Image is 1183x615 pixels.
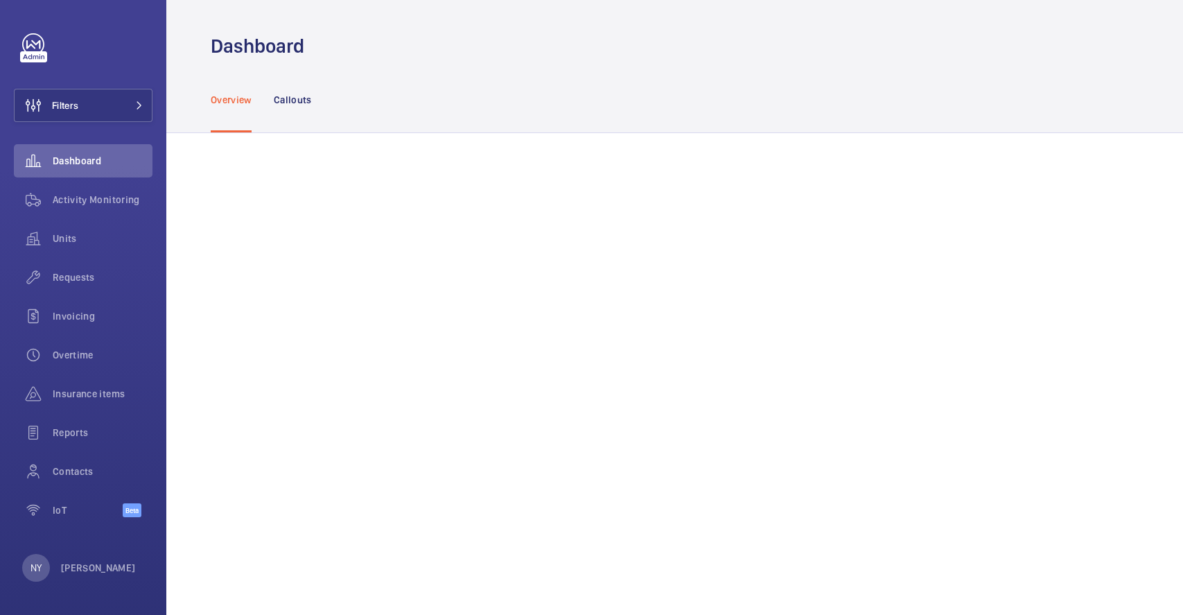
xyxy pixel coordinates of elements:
[14,89,152,122] button: Filters
[53,232,152,245] span: Units
[53,426,152,440] span: Reports
[123,503,141,517] span: Beta
[274,93,312,107] p: Callouts
[53,465,152,478] span: Contacts
[53,270,152,284] span: Requests
[211,93,252,107] p: Overview
[30,561,42,575] p: NY
[53,309,152,323] span: Invoicing
[52,98,78,112] span: Filters
[53,387,152,401] span: Insurance items
[61,561,136,575] p: [PERSON_NAME]
[53,193,152,207] span: Activity Monitoring
[53,154,152,168] span: Dashboard
[53,348,152,362] span: Overtime
[53,503,123,517] span: IoT
[211,33,313,59] h1: Dashboard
